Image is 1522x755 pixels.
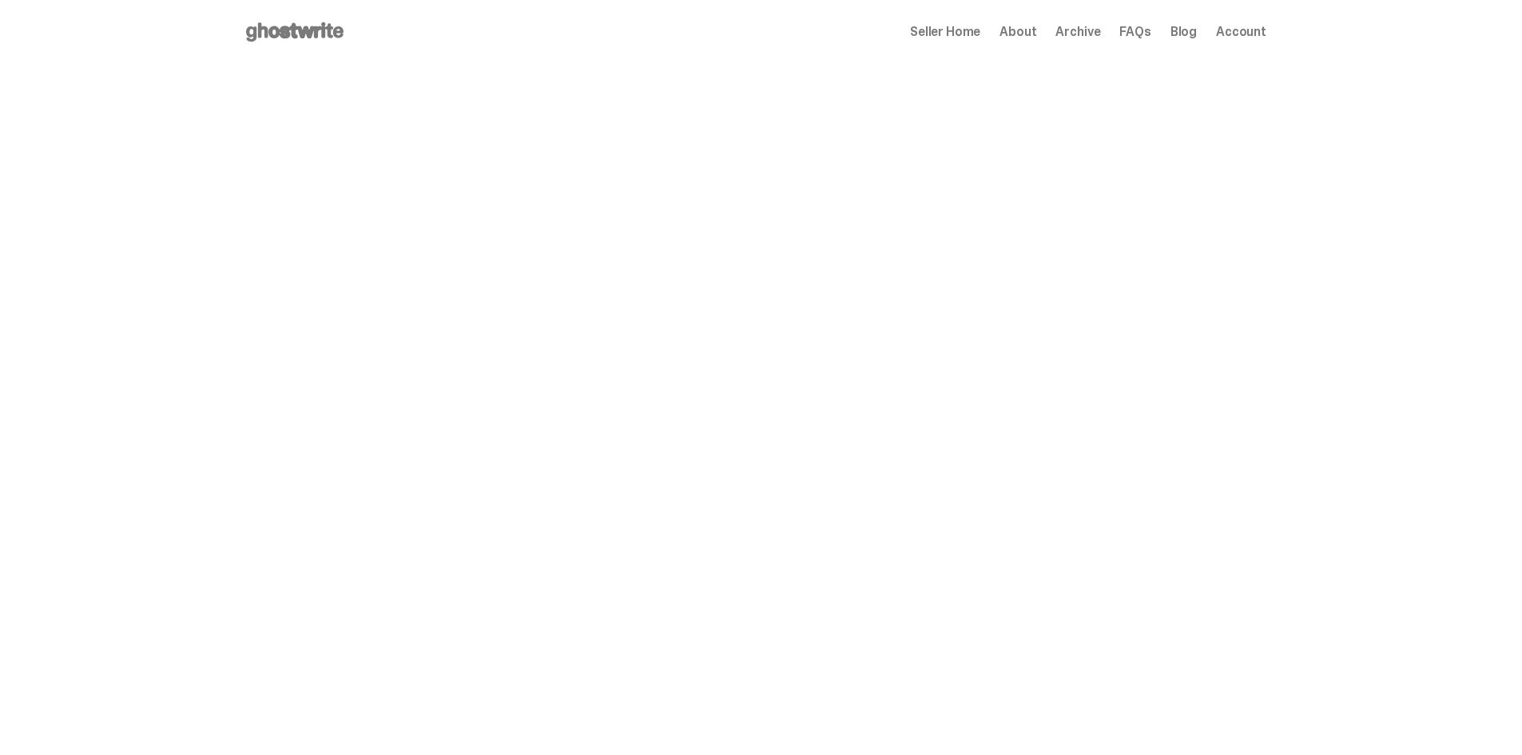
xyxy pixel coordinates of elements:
[999,26,1036,38] a: About
[1170,26,1197,38] a: Blog
[910,26,980,38] a: Seller Home
[1216,26,1266,38] a: Account
[1055,26,1100,38] a: Archive
[1119,26,1150,38] a: FAQs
